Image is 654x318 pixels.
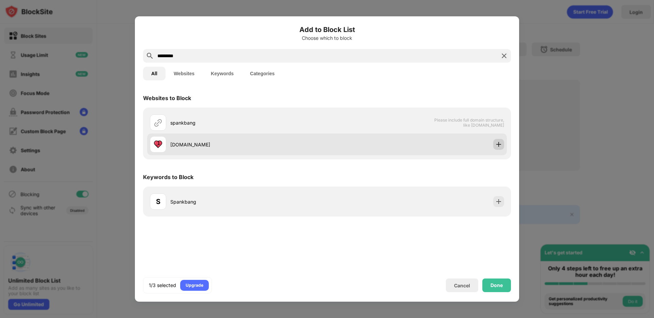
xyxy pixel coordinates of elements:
h6: Add to Block List [143,25,511,35]
img: search-close [500,52,508,60]
div: spankbang [170,119,327,126]
button: Keywords [203,67,242,80]
button: All [143,67,166,80]
div: 1/3 selected [149,282,176,289]
div: Spankbang [170,198,327,205]
div: Done [490,283,503,288]
img: favicons [154,140,162,148]
div: Upgrade [186,282,203,289]
img: url.svg [154,118,162,127]
span: Please include full domain structure, like [DOMAIN_NAME] [434,117,504,128]
div: Cancel [454,283,470,288]
button: Categories [242,67,283,80]
div: [DOMAIN_NAME] [170,141,327,148]
div: S [156,196,160,207]
div: Websites to Block [143,95,191,101]
div: Keywords to Block [143,174,193,180]
div: Choose which to block [143,35,511,41]
img: search.svg [146,52,154,60]
button: Websites [166,67,203,80]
